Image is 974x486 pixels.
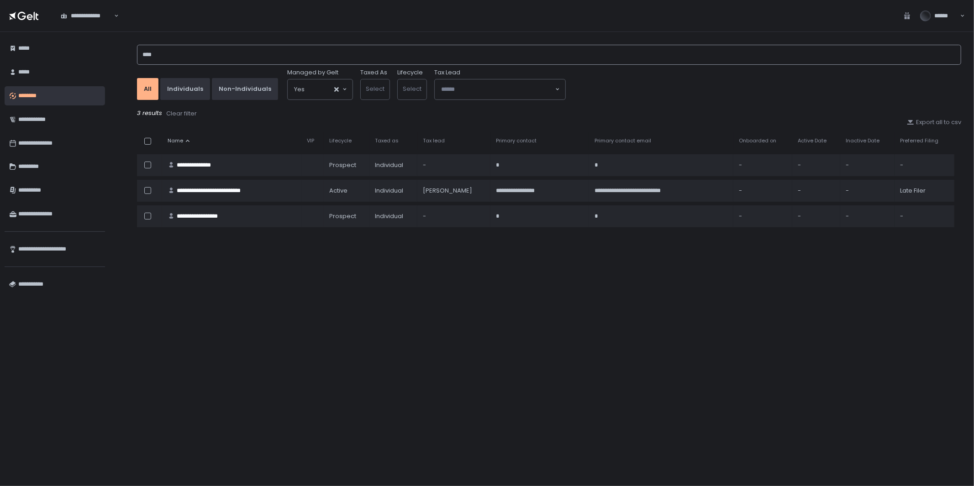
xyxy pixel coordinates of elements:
span: prospect [329,161,356,169]
input: Search for option [305,85,333,94]
div: Search for option [288,79,353,99]
span: Onboarded on [739,137,776,144]
div: - [798,212,835,220]
button: Non-Individuals [212,78,278,100]
label: Lifecycle [397,68,423,77]
span: Select [366,84,384,93]
div: Individual [375,212,412,220]
input: Search for option [441,85,554,94]
div: All [144,85,152,93]
div: - [739,161,786,169]
div: - [846,161,889,169]
span: active [329,187,347,195]
span: Preferred Filing [900,137,938,144]
span: Inactive Date [846,137,879,144]
div: 3 results [137,109,961,118]
button: All [137,78,158,100]
span: Tax lead [423,137,445,144]
span: Yes [294,85,305,94]
button: Clear filter [166,109,197,118]
div: Individuals [167,85,203,93]
div: - [423,161,485,169]
span: Active Date [798,137,827,144]
span: prospect [329,212,356,220]
label: Taxed As [360,68,387,77]
span: Name [168,137,183,144]
button: Clear Selected [334,87,339,92]
span: Tax Lead [434,68,460,77]
div: Search for option [435,79,565,99]
span: Primary contact email [595,137,651,144]
button: Individuals [160,78,210,100]
span: Select [403,84,421,93]
div: Late Filer [900,187,949,195]
div: - [846,187,889,195]
span: Lifecycle [329,137,352,144]
span: Taxed as [375,137,399,144]
div: Clear filter [166,110,197,118]
div: - [846,212,889,220]
div: - [423,212,485,220]
button: Export all to csv [907,118,961,126]
div: Search for option [55,6,119,25]
div: - [798,161,835,169]
div: - [739,187,786,195]
span: Managed by Gelt [287,68,338,77]
div: - [798,187,835,195]
span: VIP [307,137,314,144]
div: - [900,161,949,169]
div: Non-Individuals [219,85,271,93]
div: Individual [375,187,412,195]
div: - [900,212,949,220]
div: Individual [375,161,412,169]
div: - [739,212,786,220]
span: Primary contact [496,137,537,144]
div: [PERSON_NAME] [423,187,485,195]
